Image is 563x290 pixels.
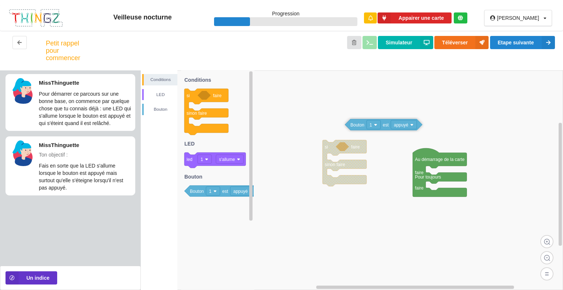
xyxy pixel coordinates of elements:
[144,76,177,83] div: Conditions
[190,189,204,194] text: Bouton
[46,40,80,62] div: Petit rappel pour commencer
[415,186,424,191] text: faire
[350,122,364,128] text: Bouton
[378,12,452,24] button: Appairer une carte
[187,111,207,116] text: sinon faire
[144,106,177,113] div: Bouton
[184,174,202,180] text: Bouton
[184,77,211,83] text: Conditions
[415,175,441,180] text: Pour toujours
[39,162,131,191] p: Fais en sorte que la LED s'allume lorsque le bouton est appuyé mais surtout qu'elle s'éteigne lor...
[214,10,357,17] p: Progression
[144,91,177,98] div: LED
[383,122,389,128] text: est
[394,122,408,128] text: appuyé
[369,122,372,128] text: 1
[213,93,222,98] text: faire
[71,13,214,22] div: Veilleuse nocturne
[378,36,433,49] button: Simulateur
[233,189,248,194] text: appuyé
[222,189,228,194] text: est
[415,157,465,162] text: Au démarrage de la carte
[351,144,360,150] text: faire
[454,12,467,23] div: Tu es connecté au serveur de création de Thingz
[39,141,131,149] p: MissThinguette
[219,157,235,162] text: s'allume
[187,157,192,162] text: led
[209,189,211,194] text: 1
[434,36,489,49] button: Téléverser
[39,90,131,127] p: Pour démarrer ce parcours sur une bonne base, on commence par quelque chose que tu connais déjà :...
[187,93,190,98] text: si
[8,8,63,28] img: thingz_logo.png
[415,170,424,175] text: faire
[39,79,131,87] p: MissThinguette
[39,151,131,158] p: Ton objectif :
[184,141,195,147] text: LED
[490,36,555,49] button: Etape suivante
[347,36,361,49] button: Annuler les modifications et revenir au début de l'étape
[497,15,539,21] div: [PERSON_NAME]
[200,157,203,162] text: 1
